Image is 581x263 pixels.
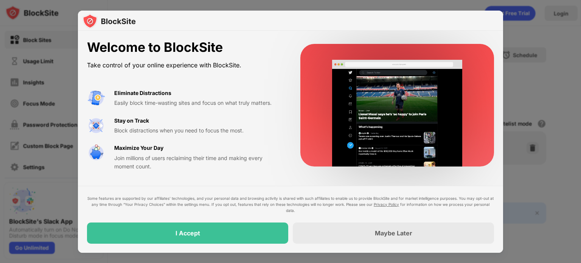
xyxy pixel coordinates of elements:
div: I Accept [176,229,200,237]
div: Maximize Your Day [114,144,163,152]
div: Eliminate Distractions [114,89,171,97]
img: logo-blocksite.svg [82,14,136,29]
img: value-safe-time.svg [87,144,105,162]
a: Privacy Policy [374,202,399,207]
div: Join millions of users reclaiming their time and making every moment count. [114,154,282,171]
div: Easily block time-wasting sites and focus on what truly matters. [114,99,282,107]
img: value-focus.svg [87,117,105,135]
div: Maybe Later [375,229,412,237]
div: Stay on Track [114,117,149,125]
div: Some features are supported by our affiliates’ technologies, and your personal data and browsing ... [87,195,494,213]
div: Welcome to BlockSite [87,40,282,55]
div: Block distractions when you need to focus the most. [114,126,282,135]
img: value-avoid-distractions.svg [87,89,105,107]
div: Take control of your online experience with BlockSite. [87,60,282,71]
